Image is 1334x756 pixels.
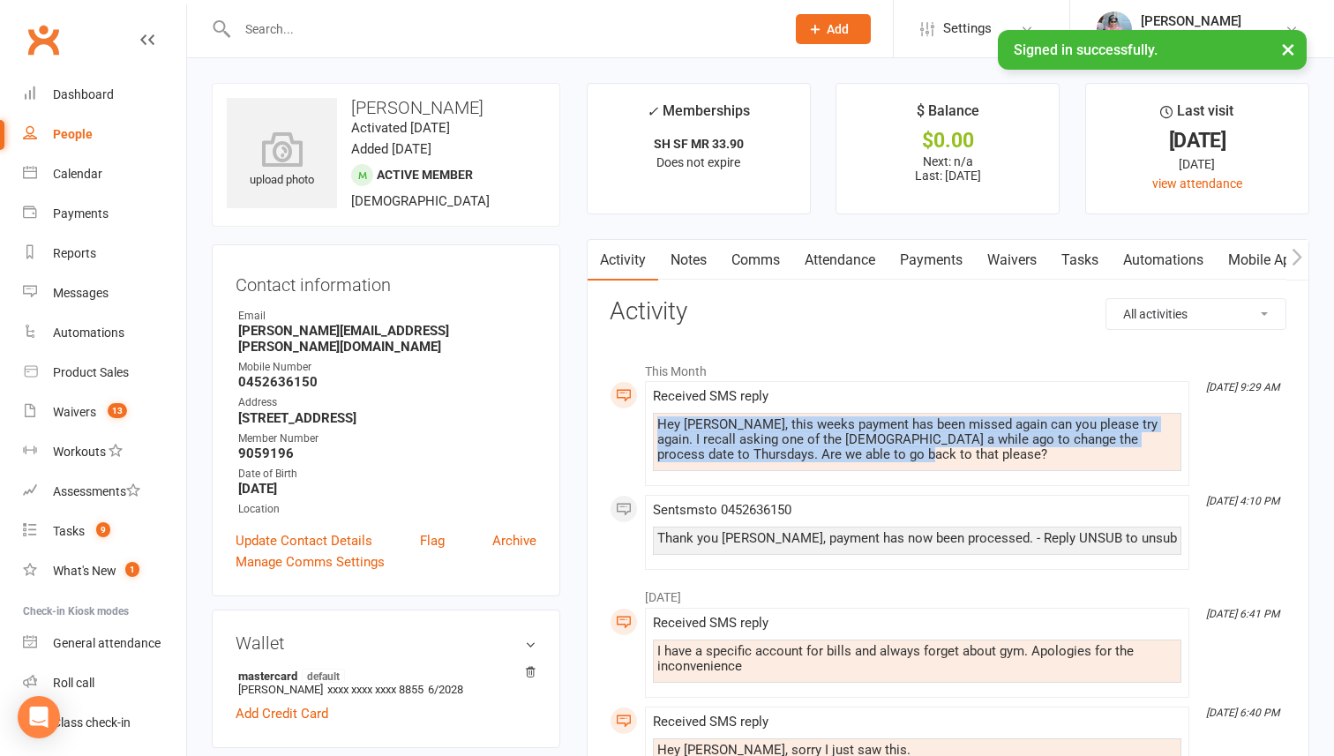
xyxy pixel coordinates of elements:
[657,644,1177,674] div: I have a specific account for bills and always forget about gym. Apologies for the inconvenience
[653,502,791,518] span: Sent sms to 0452636150
[377,168,473,182] span: Active member
[653,616,1181,631] div: Received SMS reply
[1206,707,1279,719] i: [DATE] 6:40 PM
[53,286,109,300] div: Messages
[238,430,536,447] div: Member Number
[53,167,102,181] div: Calendar
[888,240,975,281] a: Payments
[852,131,1043,150] div: $0.00
[53,676,94,690] div: Roll call
[23,154,186,194] a: Calendar
[238,481,536,497] strong: [DATE]
[53,87,114,101] div: Dashboard
[18,696,60,738] div: Open Intercom Messenger
[653,389,1181,404] div: Received SMS reply
[53,365,129,379] div: Product Sales
[96,522,110,537] span: 9
[23,472,186,512] a: Assessments
[238,394,536,411] div: Address
[647,100,750,132] div: Memberships
[236,551,385,573] a: Manage Comms Settings
[53,636,161,650] div: General attendance
[852,154,1043,183] p: Next: n/a Last: [DATE]
[23,194,186,234] a: Payments
[657,417,1177,462] div: Hey [PERSON_NAME], this weeks payment has been missed again can you please try again. I recall as...
[658,240,719,281] a: Notes
[23,313,186,353] a: Automations
[351,193,490,209] span: [DEMOGRAPHIC_DATA]
[1206,608,1279,620] i: [DATE] 6:41 PM
[23,115,186,154] a: People
[238,410,536,426] strong: [STREET_ADDRESS]
[943,9,992,49] span: Settings
[53,326,124,340] div: Automations
[1160,100,1233,131] div: Last visit
[238,323,536,355] strong: [PERSON_NAME][EMAIL_ADDRESS][PERSON_NAME][DOMAIN_NAME]
[1216,240,1311,281] a: Mobile App
[23,624,186,663] a: General attendance kiosk mode
[53,484,140,498] div: Assessments
[1141,29,1241,45] div: Lyf 24/7
[236,666,536,699] li: [PERSON_NAME]
[1102,154,1293,174] div: [DATE]
[53,127,93,141] div: People
[238,374,536,390] strong: 0452636150
[1272,30,1304,68] button: ×
[1206,495,1279,507] i: [DATE] 4:10 PM
[23,75,186,115] a: Dashboard
[238,501,536,518] div: Location
[23,551,186,591] a: What's New1
[588,240,658,281] a: Activity
[1014,41,1158,58] span: Signed in successfully.
[236,268,536,295] h3: Contact information
[1097,11,1132,47] img: thumb_image1747747990.png
[23,273,186,313] a: Messages
[238,445,536,461] strong: 9059196
[327,683,423,696] span: xxxx xxxx xxxx 8855
[792,240,888,281] a: Attendance
[351,141,431,157] time: Added [DATE]
[53,564,116,578] div: What's New
[428,683,463,696] span: 6/2028
[1049,240,1111,281] a: Tasks
[232,17,773,41] input: Search...
[420,530,445,551] a: Flag
[125,562,139,577] span: 1
[53,246,96,260] div: Reports
[238,359,536,376] div: Mobile Number
[610,579,1286,607] li: [DATE]
[227,131,337,190] div: upload photo
[827,22,849,36] span: Add
[653,715,1181,730] div: Received SMS reply
[236,633,536,653] h3: Wallet
[1206,381,1279,393] i: [DATE] 9:29 AM
[302,669,345,683] span: default
[654,137,744,151] strong: SH SF MR 33.90
[53,206,109,221] div: Payments
[492,530,536,551] a: Archive
[610,353,1286,381] li: This Month
[647,103,658,120] i: ✓
[351,120,450,136] time: Activated [DATE]
[53,445,106,459] div: Workouts
[238,466,536,483] div: Date of Birth
[238,308,536,325] div: Email
[53,405,96,419] div: Waivers
[23,512,186,551] a: Tasks 9
[238,669,528,683] strong: mastercard
[23,353,186,393] a: Product Sales
[23,703,186,743] a: Class kiosk mode
[21,18,65,62] a: Clubworx
[23,393,186,432] a: Waivers 13
[236,530,372,551] a: Update Contact Details
[23,432,186,472] a: Workouts
[1141,13,1241,29] div: [PERSON_NAME]
[23,234,186,273] a: Reports
[23,663,186,703] a: Roll call
[796,14,871,44] button: Add
[1111,240,1216,281] a: Automations
[1152,176,1242,191] a: view attendance
[227,98,545,117] h3: [PERSON_NAME]
[719,240,792,281] a: Comms
[657,531,1177,546] div: Thank you [PERSON_NAME], payment has now been processed. - Reply UNSUB to unsub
